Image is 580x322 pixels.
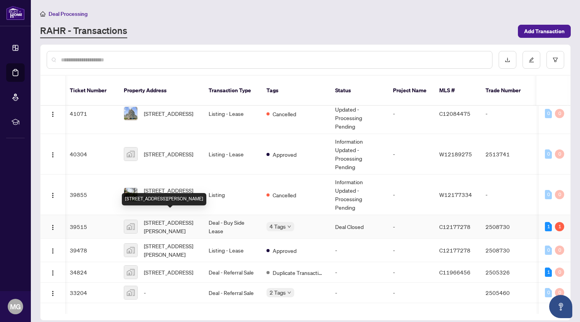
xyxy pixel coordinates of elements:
span: W12177334 [439,191,472,198]
img: logo [6,6,25,20]
td: 2508730 [479,215,533,239]
div: 0 [555,190,564,199]
span: [STREET_ADDRESS] [144,268,193,276]
img: Logo [50,248,56,254]
td: 39855 [64,175,118,215]
td: - [387,239,433,262]
button: Add Transaction [518,25,571,38]
div: 0 [545,149,552,159]
td: 41071 [64,93,118,134]
span: - [144,288,146,297]
button: Logo [47,188,59,201]
span: Duplicate Transaction [273,268,323,277]
td: Information Updated - Processing Pending [329,175,387,215]
td: Deal - Referral Sale [202,262,260,283]
span: down [287,291,291,295]
td: - [387,262,433,283]
td: Deal - Buy Side Lease [202,215,260,239]
button: Logo [47,107,59,120]
div: 0 [555,288,564,297]
td: 33204 [64,283,118,303]
td: 40304 [64,134,118,175]
button: edit [523,51,540,69]
td: - [387,134,433,175]
img: thumbnail-img [124,266,137,279]
span: W12189275 [439,151,472,158]
td: - [329,283,387,303]
span: Add Transaction [524,25,565,37]
div: 0 [545,190,552,199]
span: filter [553,57,558,63]
td: Information Updated - Processing Pending [329,134,387,175]
td: Deal - Referral Sale [202,283,260,303]
img: thumbnail-img [124,244,137,257]
span: [STREET_ADDRESS] [144,109,193,118]
button: Logo [47,148,59,160]
div: 0 [545,288,552,297]
span: MG [10,301,21,312]
span: C12084475 [439,110,470,117]
td: - [387,215,433,239]
span: Approved [273,150,297,159]
div: 1 [555,222,564,231]
span: Cancelled [273,110,296,118]
td: 2513741 [479,134,533,175]
img: Logo [50,224,56,230]
td: Deal Closed [329,215,387,239]
div: 0 [545,109,552,118]
span: Deal Processing [49,10,88,17]
td: - [329,239,387,262]
td: 39478 [64,239,118,262]
span: Cancelled [273,191,296,199]
th: Property Address [118,76,202,106]
td: - [329,262,387,283]
div: 1 [545,268,552,277]
img: thumbnail-img [124,147,137,161]
img: thumbnail-img [124,188,137,201]
span: down [287,225,291,229]
a: RAHR - Transactions [40,24,127,38]
button: Logo [47,220,59,233]
td: - [387,175,433,215]
img: thumbnail-img [124,286,137,299]
img: thumbnail-img [124,107,137,120]
span: edit [529,57,534,63]
span: Approved [273,246,297,255]
div: 0 [545,246,552,255]
td: - [479,175,533,215]
td: Listing - Lease [202,239,260,262]
img: Logo [50,192,56,198]
td: 34824 [64,262,118,283]
button: Open asap [549,295,572,318]
td: - [387,283,433,303]
div: 0 [555,109,564,118]
th: Transaction Type [202,76,260,106]
div: 0 [555,268,564,277]
span: [STREET_ADDRESS][PERSON_NAME] [144,242,196,259]
td: Listing - Lease [202,134,260,175]
span: C12177278 [439,223,470,230]
span: C11966456 [439,269,470,276]
span: C12177278 [439,247,470,254]
span: [STREET_ADDRESS][PERSON_NAME] [144,218,196,235]
button: Logo [47,266,59,278]
span: home [40,11,46,17]
span: [STREET_ADDRESS][PERSON_NAME] [144,186,196,203]
td: 2508730 [479,239,533,262]
td: 2505460 [479,283,533,303]
img: Logo [50,270,56,276]
th: Tags [260,76,329,106]
img: Logo [50,111,56,117]
button: filter [546,51,564,69]
div: [STREET_ADDRESS][PERSON_NAME] [122,193,206,205]
td: 39515 [64,215,118,239]
td: - [479,93,533,134]
th: Project Name [387,76,433,106]
th: Status [329,76,387,106]
span: 4 Tags [270,222,286,231]
th: MLS # [433,76,479,106]
td: Listing [202,175,260,215]
span: 2 Tags [270,288,286,297]
span: download [505,57,510,63]
td: Information Updated - Processing Pending [329,93,387,134]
